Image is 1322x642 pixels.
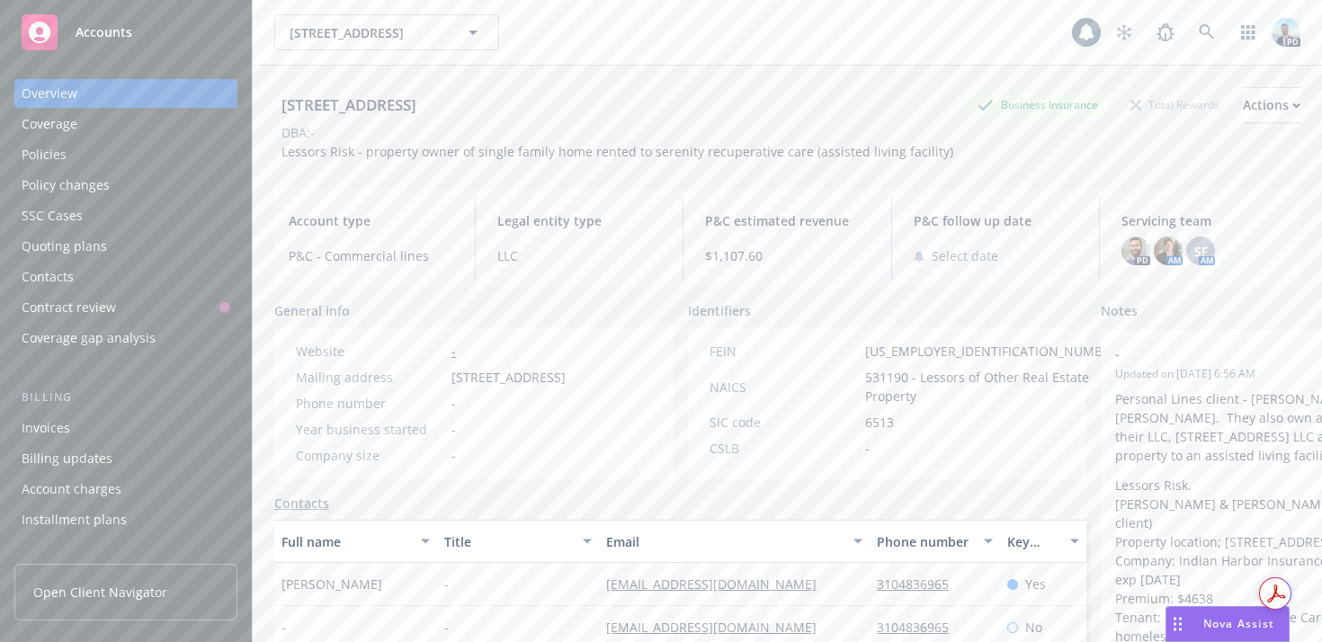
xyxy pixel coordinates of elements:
[14,201,237,230] a: SSC Cases
[606,532,843,551] div: Email
[22,79,77,108] div: Overview
[289,211,453,230] span: Account type
[14,505,237,534] a: Installment plans
[1194,242,1208,261] span: SF
[22,293,116,322] div: Contract review
[14,444,237,473] a: Billing updates
[444,532,573,551] div: Title
[1000,520,1086,563] button: Key contact
[289,246,453,265] span: P&C - Commercial lines
[1230,14,1266,50] a: Switch app
[296,394,444,413] div: Phone number
[14,232,237,261] a: Quoting plans
[1101,301,1138,323] span: Notes
[1121,94,1228,116] div: Total Rewards
[1243,87,1300,123] button: Actions
[451,420,456,439] span: -
[14,475,237,504] a: Account charges
[14,79,237,108] a: Overview
[296,368,444,387] div: Mailing address
[22,171,110,200] div: Policy changes
[877,532,972,551] div: Phone number
[451,343,456,360] a: -
[281,575,382,593] span: [PERSON_NAME]
[865,413,894,432] span: 6513
[497,211,662,230] span: Legal entity type
[274,494,329,513] a: Contacts
[274,301,350,320] span: General info
[281,143,953,160] span: Lessors Risk - property owner of single family home rented to serenity recuperative care (assiste...
[865,342,1122,361] span: [US_EMPLOYER_IDENTIFICATION_NUMBER]
[296,420,444,439] div: Year business started
[710,342,858,361] div: FEIN
[444,575,449,593] span: -
[14,140,237,169] a: Policies
[1121,236,1150,265] img: photo
[22,263,74,291] div: Contacts
[497,246,662,265] span: LLC
[290,23,445,42] span: [STREET_ADDRESS]
[1272,18,1300,47] img: photo
[870,520,999,563] button: Phone number
[274,14,499,50] button: [STREET_ADDRESS]
[688,301,751,320] span: Identifiers
[281,123,315,142] div: DBA: -
[1007,532,1059,551] div: Key contact
[22,444,112,473] div: Billing updates
[14,263,237,291] a: Contacts
[705,246,870,265] span: $1,107.60
[22,232,107,261] div: Quoting plans
[451,368,566,387] span: [STREET_ADDRESS]
[1106,14,1142,50] a: Stop snowing
[914,211,1078,230] span: P&C follow up date
[865,368,1122,406] span: 531190 - Lessors of Other Real Estate Property
[274,94,424,117] div: [STREET_ADDRESS]
[606,619,831,636] a: [EMAIL_ADDRESS][DOMAIN_NAME]
[274,520,437,563] button: Full name
[14,110,237,138] a: Coverage
[14,293,237,322] a: Contract review
[1243,88,1300,122] div: Actions
[33,583,167,602] span: Open Client Navigator
[1189,14,1225,50] a: Search
[281,532,410,551] div: Full name
[969,94,1107,116] div: Business Insurance
[296,342,444,361] div: Website
[22,110,77,138] div: Coverage
[705,211,870,230] span: P&C estimated revenue
[14,388,237,406] div: Billing
[710,439,858,458] div: CSLB
[76,25,132,40] span: Accounts
[451,394,456,413] span: -
[1025,618,1042,637] span: No
[1025,575,1046,593] span: Yes
[437,520,600,563] button: Title
[1166,606,1290,642] button: Nova Assist
[1154,236,1183,265] img: photo
[281,618,286,637] span: -
[599,520,870,563] button: Email
[22,414,70,442] div: Invoices
[22,324,156,352] div: Coverage gap analysis
[14,7,237,58] a: Accounts
[451,446,456,465] span: -
[710,378,858,397] div: NAICS
[1203,616,1274,631] span: Nova Assist
[296,446,444,465] div: Company size
[22,505,127,534] div: Installment plans
[710,413,858,432] div: SIC code
[444,618,449,637] span: -
[877,575,963,593] a: 3104836965
[22,201,83,230] div: SSC Cases
[1121,211,1286,230] span: Servicing team
[606,575,831,593] a: [EMAIL_ADDRESS][DOMAIN_NAME]
[22,475,121,504] div: Account charges
[14,324,237,352] a: Coverage gap analysis
[1148,14,1184,50] a: Report a Bug
[865,439,870,458] span: -
[22,140,67,169] div: Policies
[14,171,237,200] a: Policy changes
[14,414,237,442] a: Invoices
[877,619,963,636] a: 3104836965
[1166,607,1189,641] div: Drag to move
